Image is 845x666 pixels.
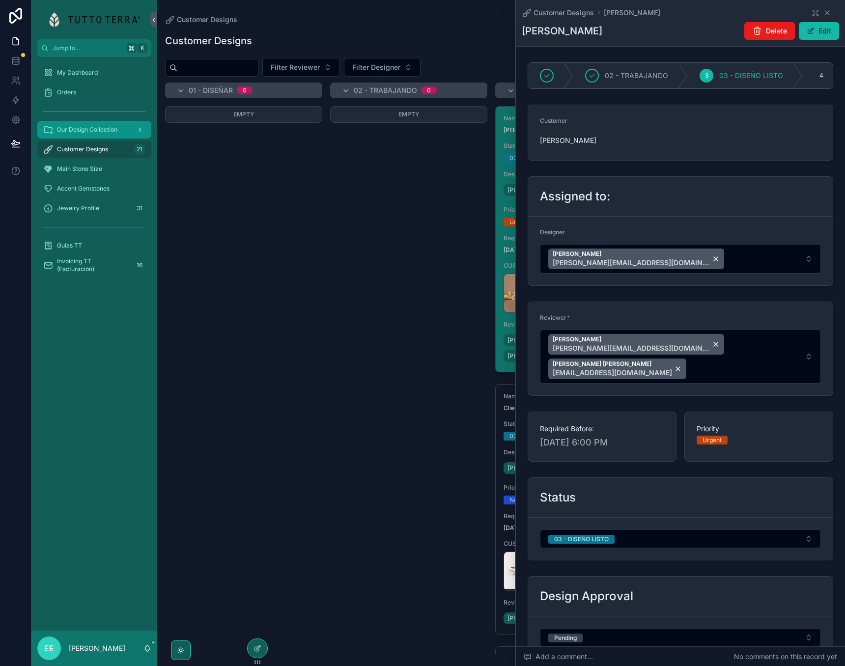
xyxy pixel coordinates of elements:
span: [PERSON_NAME] [507,186,555,194]
a: Accent Gemstones [37,180,151,197]
div: Normal [509,496,530,504]
span: Designer [504,170,644,178]
a: Invoicing TT (Facturación)16 [37,256,151,274]
span: CUSTOMER IDEAS [504,540,644,548]
span: Empty [398,111,419,118]
span: My Dashboard [57,69,98,77]
a: Our Design Collection [37,121,151,139]
span: Jump to... [53,44,123,52]
h2: Design Approval [540,588,633,604]
span: Delete [766,26,787,36]
div: scrollable content [31,57,157,287]
a: Orders [37,83,151,101]
span: Add a comment... [524,652,593,662]
button: Edit [799,22,839,40]
span: Name [504,392,644,400]
button: Delete [744,22,795,40]
span: 02 - TRABAJANDO [605,71,668,81]
span: [EMAIL_ADDRESS][DOMAIN_NAME] [553,368,672,378]
span: No comments on this record yet [734,652,837,662]
button: Select Button [540,330,821,384]
a: My Dashboard [37,64,151,82]
span: Priority [504,484,644,492]
span: [DATE] 11:57 AM [504,524,644,532]
button: Select Button [540,244,821,274]
span: [PERSON_NAME][EMAIL_ADDRESS][DOMAIN_NAME] [553,258,710,268]
h2: Assigned to: [540,189,610,204]
div: 0 [427,86,431,94]
h2: Status [540,490,576,505]
button: Select Button [344,58,421,77]
span: Invoicing TT (Facturación) [57,257,130,273]
div: Pending [554,634,577,642]
span: Jewelry Profile [57,204,99,212]
button: Select Button [262,58,340,77]
span: [PERSON_NAME] [553,335,710,343]
span: CUSTOMER IDEAS [504,262,644,270]
div: Urgent [703,436,722,444]
span: 01 - DISEÑAR [189,85,233,95]
span: Status [504,142,644,150]
span: Customer Designs [534,8,594,18]
span: [PERSON_NAME] [PERSON_NAME] [507,352,604,360]
a: Guias TT [37,237,151,254]
button: Unselect 1 [548,334,724,355]
span: [PERSON_NAME] [553,250,710,258]
button: Unselect 25 [548,359,686,379]
span: [PERSON_NAME] [PERSON_NAME] [553,360,672,368]
span: Designer [540,228,565,236]
div: 16 [134,259,145,271]
a: [PERSON_NAME] [604,8,660,18]
span: Main Stone Size [57,165,102,173]
span: [PERSON_NAME][EMAIL_ADDRESS][DOMAIN_NAME] [553,343,710,353]
div: 03 - DISEÑO LISTO [509,432,563,441]
span: Required Before: [504,512,644,520]
span: Our Design Collection [57,126,117,134]
span: 3 [705,72,708,80]
a: Customer Designs [522,8,594,18]
span: Accent Gemstones [57,185,110,193]
span: 4 [819,72,823,80]
p: [PERSON_NAME] [69,643,125,653]
a: Main Stone Size [37,160,151,178]
span: [PERSON_NAME] [504,126,644,134]
span: [DATE] 6:00 PM [504,246,644,254]
span: 03 - DISEÑO LISTO [719,71,783,81]
a: Customer Designs [165,15,237,25]
span: Filter Reviewer [271,62,320,72]
span: Required Before: [540,424,664,434]
span: Name [504,114,644,122]
span: K [139,44,146,52]
button: Unselect 9 [548,249,724,269]
span: Designer [504,448,644,456]
div: 31 [134,202,145,214]
span: [PERSON_NAME] [507,336,555,344]
a: Jewelry Profile31 [37,199,151,217]
span: Status [504,420,644,428]
span: Required Before: [504,234,644,242]
span: [PERSON_NAME] [507,464,555,472]
span: Guias TT [57,242,82,250]
span: Clienta [PERSON_NAME] [504,404,644,412]
div: 03 - DISEÑO LISTO [509,154,563,163]
span: Customer Designs [57,145,108,153]
img: App logo [49,12,140,28]
span: EE [44,642,54,654]
a: Name[PERSON_NAME]Status03 - DISEÑO LISTODesigner[PERSON_NAME]PriorityUrgentRequired Before:[DATE]... [495,106,652,372]
span: Empty [233,111,254,118]
span: Priority [697,424,821,434]
span: Customer [540,117,567,124]
div: 03 - DISEÑO LISTO [554,535,609,544]
button: Jump to...K [37,39,151,57]
div: 0 [243,86,247,94]
div: Urgent [509,218,529,226]
span: Orders [57,88,76,96]
span: [PERSON_NAME] [540,136,604,145]
span: Filter Designer [352,62,400,72]
span: Reviewer [540,314,566,321]
span: [PERSON_NAME] [507,614,555,622]
h1: [PERSON_NAME] [522,24,602,38]
span: Priority [504,206,644,214]
h1: Customer Designs [165,34,252,48]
